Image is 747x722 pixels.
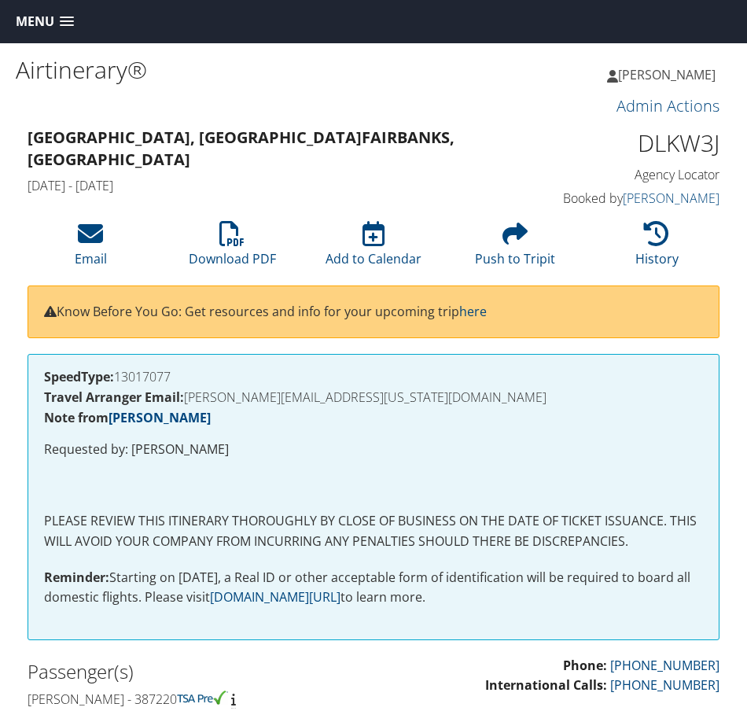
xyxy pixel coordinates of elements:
p: Requested by: [PERSON_NAME] [44,440,703,460]
a: [PHONE_NUMBER] [610,676,719,694]
h4: [PERSON_NAME] - 387220 [28,691,362,708]
h1: Airtinerary® [16,53,373,87]
a: [DOMAIN_NAME][URL] [210,588,340,606]
p: Starting on [DATE], a Real ID or other acceptable form of identification will be required to boar... [44,568,703,608]
strong: Travel Arranger Email: [44,389,184,406]
img: tsa-precheck.png [177,691,228,705]
a: Download PDF [189,230,276,267]
h4: [PERSON_NAME][EMAIL_ADDRESS][US_STATE][DOMAIN_NAME] [44,391,703,403]
a: History [635,230,679,267]
a: [PERSON_NAME] [109,409,211,426]
span: Menu [16,14,54,29]
a: Push to Tripit [475,230,555,267]
strong: International Calls: [485,676,607,694]
h4: 13017077 [44,370,703,383]
h4: [DATE] - [DATE] [28,177,481,194]
h2: Passenger(s) [28,658,362,685]
strong: Reminder: [44,569,109,586]
h1: DLKW3J [505,127,719,160]
a: Email [75,230,107,267]
a: here [459,303,487,320]
a: [PHONE_NUMBER] [610,657,719,674]
strong: [GEOGRAPHIC_DATA], [GEOGRAPHIC_DATA] Fairbanks, [GEOGRAPHIC_DATA] [28,127,454,170]
strong: SpeedType: [44,368,114,385]
strong: Phone: [563,657,607,674]
span: [PERSON_NAME] [618,66,716,83]
a: Menu [8,9,82,35]
p: PLEASE REVIEW THIS ITINERARY THOROUGHLY BY CLOSE OF BUSINESS ON THE DATE OF TICKET ISSUANCE. THIS... [44,511,703,551]
a: [PERSON_NAME] [607,51,731,98]
strong: Note from [44,409,211,426]
p: Know Before You Go: Get resources and info for your upcoming trip [44,302,703,322]
a: [PERSON_NAME] [623,190,719,207]
a: Admin Actions [616,95,719,116]
a: Add to Calendar [326,230,421,267]
h4: Booked by [505,190,719,207]
h4: Agency Locator [505,166,719,183]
